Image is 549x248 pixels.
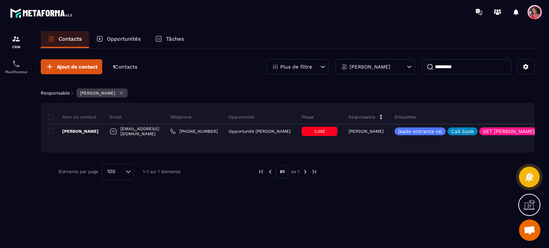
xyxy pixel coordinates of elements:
span: Ajout de contact [57,63,98,70]
img: scheduler [12,60,20,68]
p: 1 [113,64,137,70]
p: Étiquettes [395,114,416,120]
img: logo [10,6,74,20]
p: Téléphone [170,114,192,120]
img: next [302,168,308,175]
span: 100 [105,168,118,176]
p: Responsable : [41,90,73,96]
a: Opportunités [89,31,148,48]
img: prev [267,168,273,175]
a: formationformationCRM [2,29,30,54]
p: de 1 [291,169,300,174]
button: Ajout de contact [41,59,102,74]
img: next [311,168,317,175]
a: Contacts [41,31,89,48]
p: Responsable [348,114,375,120]
p: 1-1 sur 1 éléments [143,169,180,174]
div: Search for option [102,163,134,180]
p: Opportunité [229,114,254,120]
p: Plus de filtre [280,64,312,69]
a: schedulerschedulerPlanificateur [2,54,30,79]
p: [PERSON_NAME] [348,129,384,134]
p: Tâches [166,36,184,42]
input: Search for option [118,168,124,176]
div: Ouvrir le chat [519,219,540,241]
img: formation [12,35,20,43]
p: Nom du contact [48,114,96,120]
a: Tâches [148,31,191,48]
a: [PHONE_NUMBER] [170,128,218,134]
p: Éléments par page [59,169,98,174]
p: [PERSON_NAME] [80,91,115,96]
p: 01 [276,165,288,178]
p: Email [110,114,122,120]
p: Contacts [59,36,82,42]
p: Opportunité [PERSON_NAME] [229,129,291,134]
p: [PERSON_NAME] [48,128,99,134]
p: CRM [2,45,30,49]
p: leads entrants vsl [398,129,442,134]
span: Lost [315,128,325,134]
p: [PERSON_NAME] [350,64,390,69]
span: Contacts [115,64,137,70]
img: prev [258,168,264,175]
p: Phase [302,114,314,120]
p: Planificateur [2,70,30,74]
p: Call book [451,129,474,134]
p: Opportunités [107,36,141,42]
p: SET [PERSON_NAME] [483,129,535,134]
